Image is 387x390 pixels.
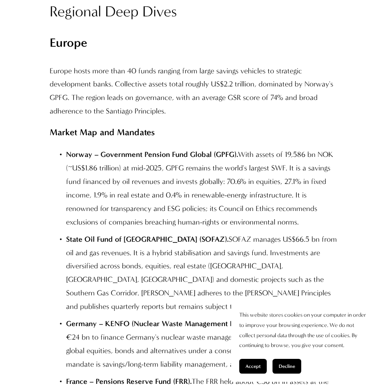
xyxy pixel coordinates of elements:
button: Decline [273,359,301,374]
strong: Germany – KENFO (Nuclear Waste Management Fund). [66,319,250,328]
p: [PERSON_NAME] manages €24 bn to finance Germany's nuclear waste management costs. It invests acro... [66,317,337,371]
section: Cookie banner [231,302,379,382]
p: Europe hosts more than 40 funds ranging from large savings vehicles to strategic development bank... [50,64,337,118]
strong: France – Pensions Reserve Fund (FRR). [66,377,192,386]
strong: Europe [50,35,87,50]
p: This website stores cookies on your computer in order to improve your browsing experience. We do ... [239,310,371,351]
h2: Regional Deep Dives [50,2,337,21]
button: Accept [239,359,267,374]
span: Accept [245,363,261,369]
p: With assets of 19,586 bn NOK (~US$1.86 trillion) at mid-2025, GPFG remains the world's largest SW... [66,148,337,229]
strong: Norway – Government Pension Fund Global (GPFG). [66,150,238,159]
strong: State Oil Fund of [GEOGRAPHIC_DATA] (SOFAZ). [66,235,229,244]
p: SOFAZ manages US$66.5 bn from oil and gas revenues. It is a hybrid stabilisation and savings fund... [66,233,337,313]
strong: Market Map and Mandates [50,127,155,137]
span: Decline [279,363,295,369]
